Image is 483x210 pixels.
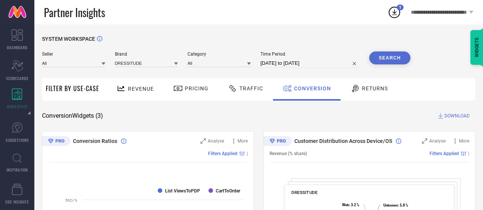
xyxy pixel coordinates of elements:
span: | [468,151,469,156]
span: Filters Applied [430,151,459,156]
span: Pricing [185,85,208,91]
span: Returns [362,85,388,91]
span: DOWNLOAD [444,112,470,120]
span: WORKSPACE [7,104,28,109]
span: Analyse [429,138,446,144]
text: CartToOrder [216,188,241,194]
span: CDC INSIGHTS [5,199,29,205]
text: : 5.8 % [383,203,408,207]
span: INSPIRATION [6,167,28,173]
span: Time Period [260,51,360,57]
svg: Zoom [200,138,206,144]
div: Premium [42,136,70,147]
span: DASHBOARD [7,45,27,50]
tspan: Unknown [383,203,398,207]
span: More [459,138,469,144]
span: Filters Applied [208,151,237,156]
div: Premium [263,136,292,147]
span: SCORECARDS [6,75,29,81]
span: Conversion [294,85,331,91]
text: 50Cr % [65,198,77,202]
span: Partner Insights [44,5,105,20]
span: 1 [399,5,401,10]
input: Select time period [260,59,360,68]
span: Brand [115,51,178,57]
tspan: Web [342,203,349,207]
div: Open download list [388,5,401,19]
span: Revenue (% share) [270,151,307,156]
button: Search [369,51,410,64]
span: SUGGESTIONS [6,137,29,143]
span: DRESSITUDE [291,190,318,195]
span: SYSTEM WORKSPACE [42,36,95,42]
span: | [247,151,248,156]
span: Analyse [208,138,224,144]
span: Category [187,51,251,57]
span: Conversion Ratios [73,138,117,144]
span: Traffic [239,85,263,91]
text: List ViewsToPDP [165,188,200,194]
span: Revenue [128,86,154,92]
svg: Zoom [422,138,427,144]
span: Seller [42,51,105,57]
span: Conversion Widgets ( 3 ) [42,112,103,120]
text: : 3.2 % [342,203,359,207]
span: Filter By Use-Case [46,84,99,93]
span: More [237,138,248,144]
span: Customer Distribution Across Device/OS [294,138,392,144]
